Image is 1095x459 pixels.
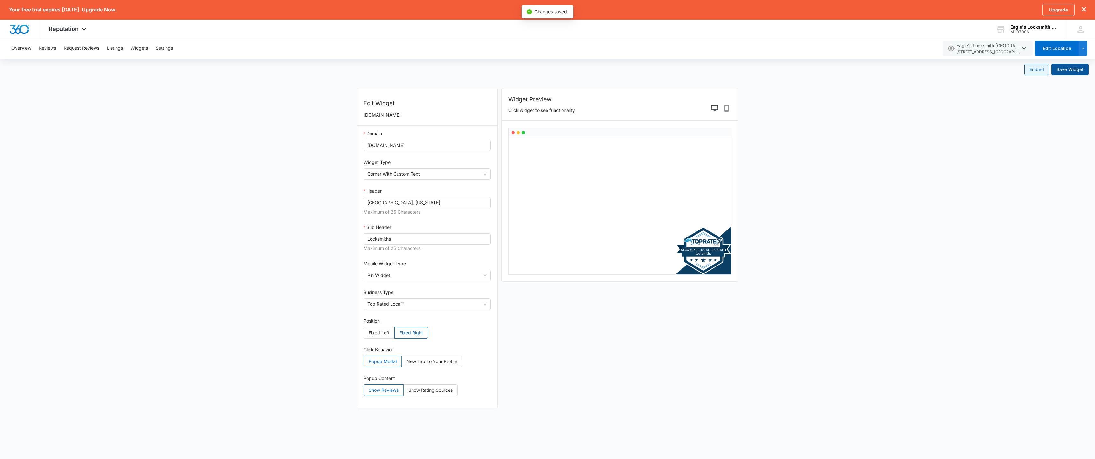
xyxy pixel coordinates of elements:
[39,38,56,59] button: Reviews
[1010,30,1057,34] div: account id
[508,107,575,114] p: Click widget to see functionality
[1082,7,1086,13] button: dismiss this dialog
[508,95,575,104] h2: Widget Preview
[156,38,173,59] button: Settings
[107,38,123,59] button: Listings
[364,375,395,382] label: Popup Content
[367,299,487,310] span: Top Rated Local™
[710,103,719,114] button: Desktop Preview
[695,252,711,256] tspan: Locksmiths
[1042,4,1075,16] a: Upgrade
[364,233,491,245] input: Sub Header
[64,38,99,59] button: Request Reviews
[722,103,731,114] button: Phone Preview
[364,317,380,324] label: Position
[9,7,117,13] p: Your free trial expires [DATE]. Upgrade Now.
[364,289,393,296] label: Business Type
[399,330,423,335] span: Fixed Right
[364,224,391,231] label: Sub Header
[681,248,726,252] tspan: [GEOGRAPHIC_DATA], [US_STATE]
[369,330,390,335] span: Fixed Left
[957,42,1020,55] span: Eagle's Locksmith [GEOGRAPHIC_DATA]
[1010,25,1057,30] div: account name
[943,41,1033,56] button: Eagle's Locksmith [GEOGRAPHIC_DATA][STREET_ADDRESS],[GEOGRAPHIC_DATA],OH
[527,9,532,14] span: check-circle
[364,187,382,194] label: Header
[367,169,487,179] span: Corner With Custom Text
[1024,64,1049,75] button: Embed
[11,38,31,59] button: Overview
[364,140,491,151] input: Domain
[508,127,732,275] div: Desktop Preview
[131,38,148,59] button: Widgets
[1051,64,1089,75] button: Save Widget
[364,208,491,216] div: Maximum of 25 Characters
[957,49,1020,55] span: [STREET_ADDRESS] , [GEOGRAPHIC_DATA] , OH
[1029,66,1044,73] span: Embed
[408,387,453,393] span: Show Rating Sources
[364,346,393,353] label: Click Behavior
[406,359,457,364] span: New Tab To Your Profile
[39,20,97,39] div: Reputation
[364,245,491,252] div: Maximum of 25 Characters
[364,112,491,119] p: [DOMAIN_NAME]
[369,359,397,364] span: Popup Modal
[364,197,491,208] input: Header
[364,159,391,166] label: Widget Type
[364,99,491,108] h1: Edit Widget
[364,130,382,137] label: Domain
[49,25,79,32] span: Reputation
[534,9,568,14] span: Changes saved.
[1035,41,1079,56] button: Edit Location
[367,270,487,281] span: Pin Widget
[364,260,406,267] label: Mobile Widget Type
[369,387,399,393] span: Show Reviews
[1056,66,1084,73] span: Save Widget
